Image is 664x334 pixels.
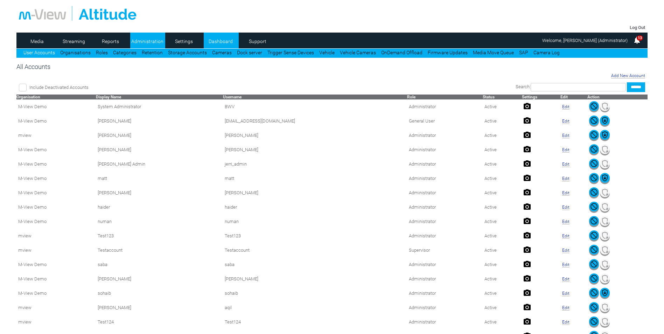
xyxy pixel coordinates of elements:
a: Deactivate [589,193,599,198]
a: Role [407,95,415,99]
td: Administrator [407,142,483,157]
span: Contact Method: SMS and Email [98,305,131,310]
span: Contact Method: SMS and Email [98,291,111,296]
a: Edit [562,320,569,325]
img: user-active-green-icon.svg [589,116,599,125]
img: camera24.png [524,318,531,325]
td: Administrator [407,214,483,229]
img: user-active-green-icon.svg [589,202,599,211]
span: Welcome, [PERSON_NAME] (Administrator) [542,38,628,43]
img: user-active-green-icon.svg [589,288,599,298]
img: camera24.png [524,117,531,124]
img: mfa-shield-white-icon.svg [600,187,610,197]
span: sohaib [225,291,238,296]
span: Contact Method: SMS and Email [98,147,131,152]
a: MFA Not Set [600,279,610,284]
td: Administrator [407,286,483,300]
a: Edit [562,277,569,282]
td: Administrator [407,171,483,186]
img: camera24.png [524,160,531,167]
a: Deactivate [589,135,599,141]
img: mfa-shield-white-icon.svg [600,144,610,154]
span: mview [18,133,32,138]
span: M-View Demo [18,118,47,124]
img: mfa-shield-green-icon.svg [600,173,610,183]
span: Test123 [225,233,241,238]
a: Deactivate [589,121,599,126]
img: user-active-green-icon.svg [589,101,599,111]
span: Include Deactivated Accounts [29,85,89,90]
a: Organisation [16,95,40,99]
img: camera24.png [524,304,531,311]
img: user-active-green-icon.svg [589,159,599,168]
img: camera24.png [524,246,531,253]
img: mfa-shield-white-icon.svg [600,245,610,255]
td: Active [483,128,522,142]
a: Deactivate [589,308,599,313]
a: Display Name [96,95,121,99]
a: OnDemand Offload [381,50,422,55]
a: Vehicle Cameras [340,50,376,55]
img: camera24.png [524,146,531,153]
a: Deactivate [589,293,599,299]
a: Media Move Queue [473,50,514,55]
img: user-active-green-icon.svg [589,245,599,255]
th: Edit [560,95,587,99]
a: MFA Not Set [600,207,610,213]
a: MFA Not Set [600,150,610,155]
a: Edit [562,205,569,210]
span: M-View Demo [18,204,47,210]
img: mfa-shield-white-icon.svg [600,259,610,269]
a: Reports [93,36,127,47]
a: Camera Log [533,50,560,55]
a: MFA Not Set [600,250,610,256]
a: Vehicle [319,50,335,55]
a: Edit [562,176,569,181]
td: Administrator [407,300,483,315]
span: All Accounts [16,63,50,70]
a: Deactivate [589,164,599,169]
td: Active [483,300,522,315]
a: Categories [113,50,137,55]
a: Edit [562,262,569,267]
span: Contact Method: SMS and Email [98,319,114,325]
a: Retention [142,50,163,55]
a: Settings [167,36,201,47]
td: Active [483,171,522,186]
img: mfa-shield-white-icon.svg [600,302,610,312]
td: Active [483,99,522,114]
span: M-View Demo [18,161,47,167]
span: matt@mview.com.au [225,118,295,124]
td: Active [483,243,522,257]
img: user-active-green-icon.svg [589,187,599,197]
a: MFA Not Set [600,308,610,313]
a: User Accounts [23,50,55,55]
img: mfa-shield-white-icon.svg [600,202,610,211]
a: Deactivate [589,222,599,227]
img: camera24.png [524,103,531,110]
span: Contact Method: SMS [98,133,131,138]
a: Deactivate [589,279,599,284]
span: matt [225,176,234,181]
img: user-active-green-icon.svg [589,302,599,312]
img: user-active-green-icon.svg [589,216,599,226]
td: Active [483,142,522,157]
a: Edit [562,162,569,167]
a: Edit [562,305,569,311]
td: Active [483,114,522,128]
a: SAP [519,50,528,55]
img: camera24.png [524,217,531,224]
a: Support [240,36,274,47]
span: Contact Method: SMS and Email [98,248,123,253]
span: saba [225,262,235,267]
a: Dock server [237,50,262,55]
span: Contact Method: SMS and Email [98,190,131,195]
span: mview [18,248,32,253]
a: Deactivate [589,250,599,256]
span: Jerri [225,147,258,152]
img: user-active-green-icon.svg [589,259,599,269]
a: MFA Not Set [600,222,610,227]
a: Username [223,95,242,99]
td: Administrator [407,157,483,171]
td: General User [407,114,483,128]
